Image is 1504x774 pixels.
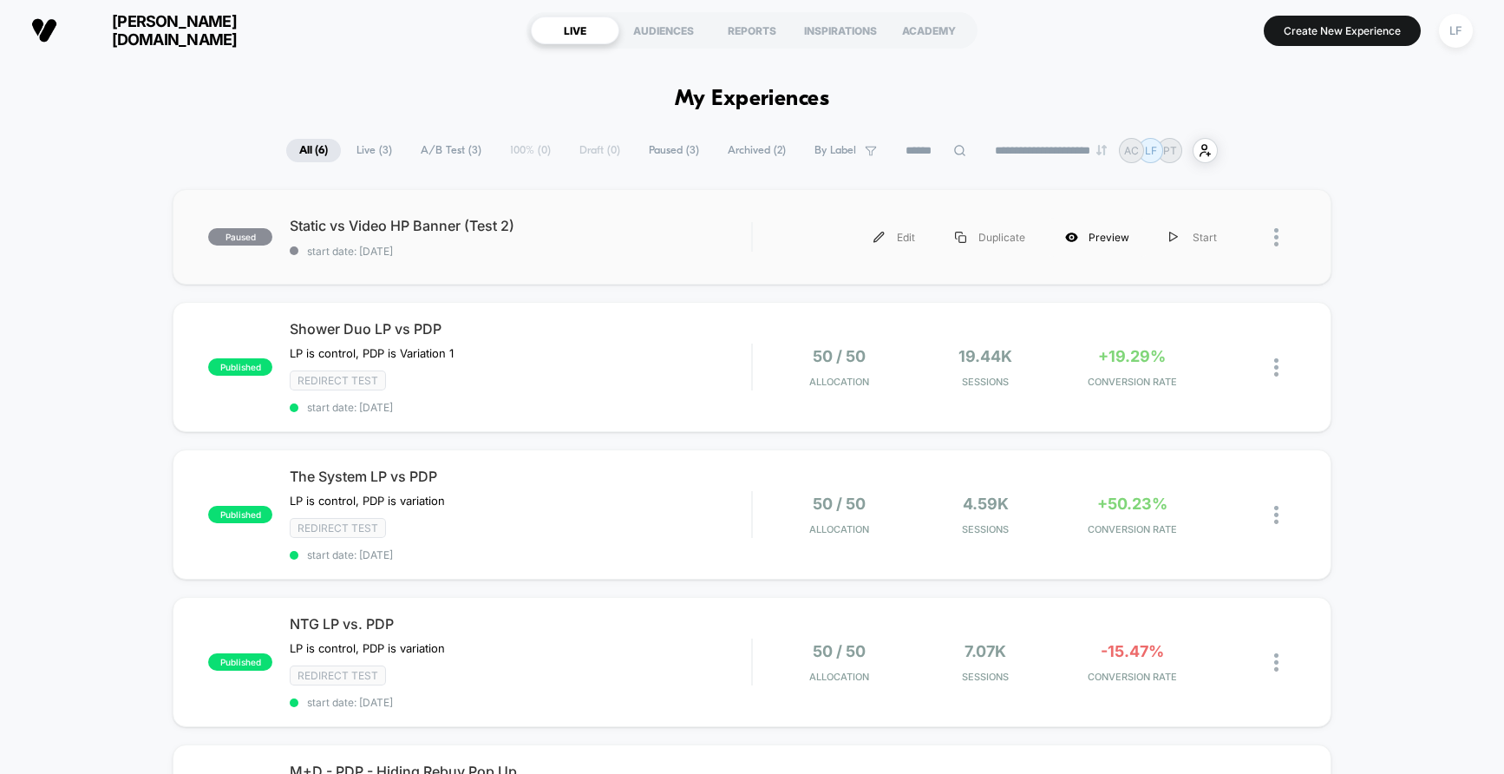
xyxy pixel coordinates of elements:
[1063,523,1201,535] span: CONVERSION RATE
[715,139,799,162] span: Archived ( 2 )
[31,17,57,43] img: Visually logo
[955,232,966,243] img: menu
[917,376,1055,388] span: Sessions
[1045,218,1149,257] div: Preview
[813,347,866,365] span: 50 / 50
[809,376,869,388] span: Allocation
[343,139,405,162] span: Live ( 3 )
[885,16,973,44] div: ACADEMY
[935,218,1045,257] div: Duplicate
[1274,653,1278,672] img: close
[636,139,712,162] span: Paused ( 3 )
[619,16,708,44] div: AUDIENCES
[286,139,341,162] span: All ( 6 )
[1145,144,1157,157] p: LF
[290,615,751,633] span: NTG LP vs. PDP
[1264,16,1421,46] button: Create New Experience
[873,232,885,243] img: menu
[408,139,494,162] span: A/B Test ( 3 )
[1274,228,1278,246] img: close
[290,666,386,685] span: Redirect Test
[1149,218,1237,257] div: Start
[290,696,751,709] span: start date: [DATE]
[1434,13,1478,49] button: LF
[208,653,272,671] span: published
[675,87,830,112] h1: My Experiences
[290,320,751,338] span: Shower Duo LP vs PDP
[1124,144,1139,157] p: AC
[1169,232,1178,243] img: menu
[290,217,751,234] span: Static vs Video HP Banner (Test 2)
[1097,495,1167,513] span: +50.23%
[290,641,445,655] span: LP is control, PDP is variation
[1163,144,1177,157] p: PT
[290,548,751,561] span: start date: [DATE]
[1101,642,1164,660] span: -15.47%
[813,642,866,660] span: 50 / 50
[917,671,1055,683] span: Sessions
[1096,145,1107,155] img: end
[290,346,454,360] span: LP is control, PDP is Variation 1
[290,371,386,390] span: Redirect Test
[1098,347,1166,365] span: +19.29%
[290,468,751,485] span: The System LP vs PDP
[958,347,1012,365] span: 19.44k
[1274,506,1278,524] img: close
[290,518,386,538] span: Redirect Test
[208,358,272,376] span: published
[290,494,445,508] span: LP is control, PDP is variation
[814,144,856,157] span: By Label
[290,401,751,414] span: start date: [DATE]
[1063,376,1201,388] span: CONVERSION RATE
[965,642,1006,660] span: 7.07k
[1063,671,1201,683] span: CONVERSION RATE
[70,12,278,49] span: [PERSON_NAME][DOMAIN_NAME]
[1274,358,1278,377] img: close
[290,245,751,258] span: start date: [DATE]
[1439,14,1473,48] div: LF
[853,218,935,257] div: Edit
[809,671,869,683] span: Allocation
[963,495,1009,513] span: 4.59k
[796,16,885,44] div: INSPIRATIONS
[531,16,619,44] div: LIVE
[809,523,869,535] span: Allocation
[813,495,866,513] span: 50 / 50
[208,228,272,246] span: paused
[917,523,1055,535] span: Sessions
[26,11,284,49] button: [PERSON_NAME][DOMAIN_NAME]
[208,506,272,523] span: published
[708,16,796,44] div: REPORTS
